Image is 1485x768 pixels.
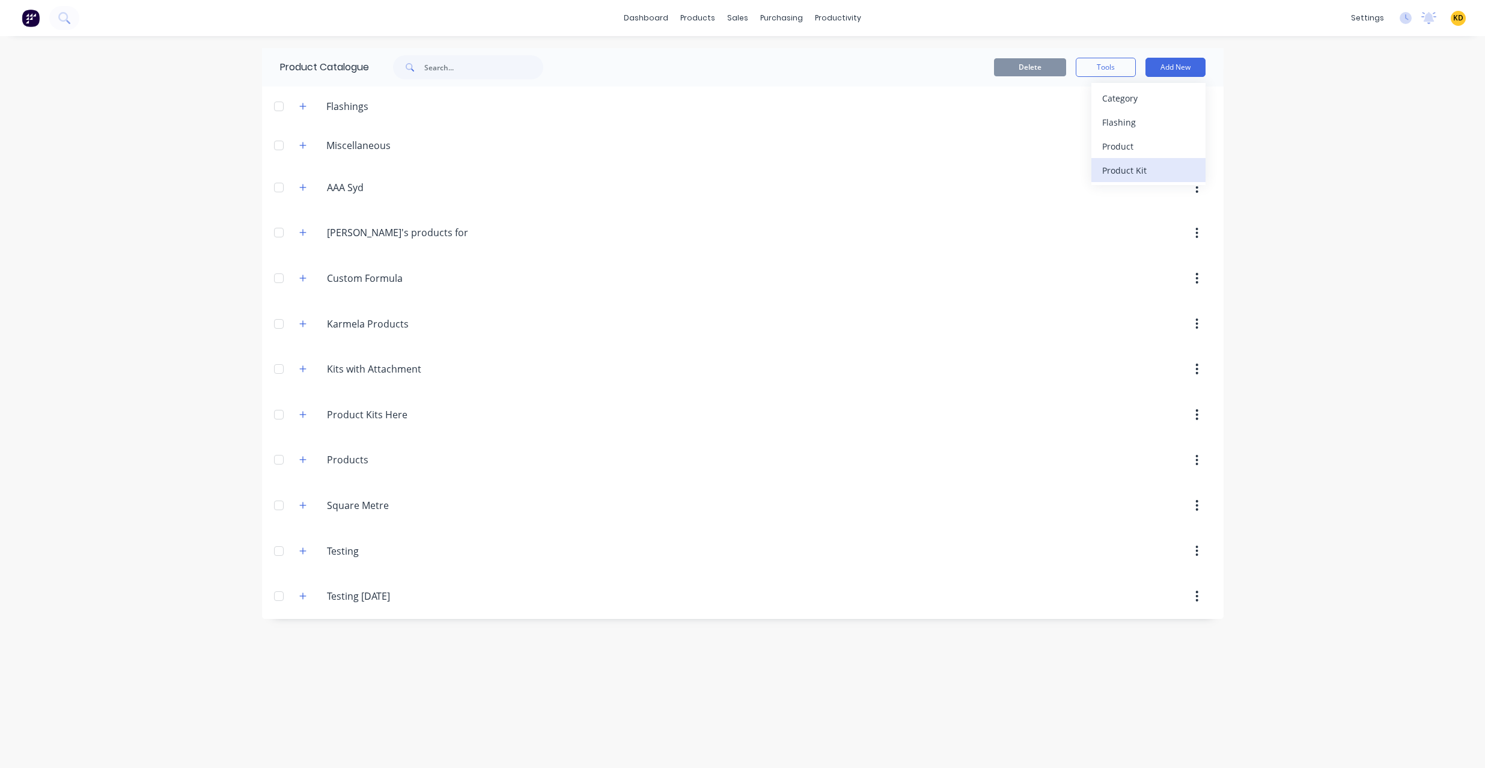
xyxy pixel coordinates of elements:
button: Category [1091,86,1206,110]
input: Enter category name [327,453,469,467]
button: Flashing [1091,110,1206,134]
input: Enter category name [327,589,469,603]
input: Enter category name [327,407,469,422]
button: Add New [1145,58,1206,77]
div: productivity [809,9,867,27]
input: Enter category name [327,225,469,240]
div: products [674,9,721,27]
div: Category [1102,90,1195,107]
button: Product [1091,134,1206,158]
input: Enter category name [327,271,469,285]
div: Product Catalogue [262,48,369,87]
span: KD [1453,13,1463,23]
button: Product Kit [1091,158,1206,182]
div: Flashings [317,99,378,114]
img: Factory [22,9,40,27]
input: Enter category name [327,498,469,513]
a: dashboard [618,9,674,27]
input: Enter category name [327,544,469,558]
input: Search... [424,55,543,79]
div: Flashing [1102,114,1195,131]
div: Product Kit [1102,162,1195,179]
div: settings [1345,9,1390,27]
button: Delete [994,58,1066,76]
div: sales [721,9,754,27]
div: Miscellaneous [317,138,400,153]
button: Tools [1076,58,1136,77]
div: Product [1102,138,1195,155]
input: Enter category name [327,362,469,376]
div: purchasing [754,9,809,27]
input: Enter category name [327,180,469,195]
input: Enter category name [327,317,469,331]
